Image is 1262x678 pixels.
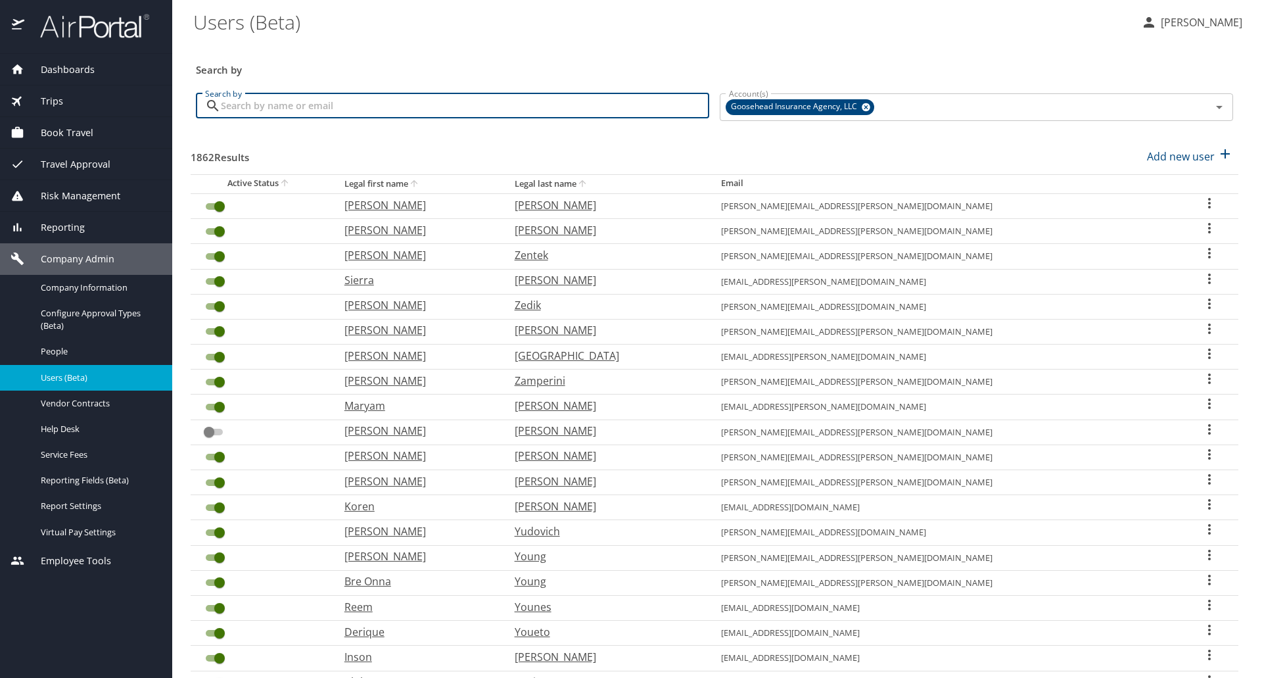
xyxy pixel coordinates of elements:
p: [PERSON_NAME] [515,197,695,213]
p: Sierra [344,272,488,288]
th: Email [711,174,1180,193]
th: Active Status [191,174,334,193]
td: [PERSON_NAME][EMAIL_ADDRESS][PERSON_NAME][DOMAIN_NAME] [711,219,1180,244]
p: Young [515,548,695,564]
p: Zedik [515,297,695,313]
p: [PERSON_NAME] [515,498,695,514]
th: Legal last name [504,174,711,193]
button: Open [1210,98,1228,116]
button: sort [408,178,421,191]
span: Company Information [41,281,156,294]
p: [PERSON_NAME] [344,222,488,238]
span: Configure Approval Types (Beta) [41,307,156,332]
p: Reem [344,599,488,615]
p: [PERSON_NAME] [515,398,695,414]
p: [PERSON_NAME] [1157,14,1242,30]
img: airportal-logo.png [26,13,149,39]
p: [PERSON_NAME] [515,222,695,238]
td: [PERSON_NAME][EMAIL_ADDRESS][PERSON_NAME][DOMAIN_NAME] [711,370,1180,395]
p: [PERSON_NAME] [515,322,695,338]
td: [EMAIL_ADDRESS][PERSON_NAME][DOMAIN_NAME] [711,345,1180,370]
p: Zentek [515,247,695,263]
input: Search by name or email [221,93,709,118]
p: [PERSON_NAME] [344,523,488,539]
span: Service Fees [41,448,156,461]
p: [GEOGRAPHIC_DATA] [515,348,695,364]
p: [PERSON_NAME] [344,247,488,263]
td: [PERSON_NAME][EMAIL_ADDRESS][PERSON_NAME][DOMAIN_NAME] [711,445,1180,470]
td: [PERSON_NAME][EMAIL_ADDRESS][PERSON_NAME][DOMAIN_NAME] [711,470,1180,495]
p: Yudovich [515,523,695,539]
td: [PERSON_NAME][EMAIL_ADDRESS][PERSON_NAME][DOMAIN_NAME] [711,319,1180,344]
p: [PERSON_NAME] [344,197,488,213]
p: [PERSON_NAME] [344,423,488,439]
p: Zamperini [515,373,695,389]
p: [PERSON_NAME] [344,348,488,364]
span: Goosehead Insurance Agency, LLC [726,100,865,114]
p: [PERSON_NAME] [344,548,488,564]
p: [PERSON_NAME] [515,649,695,665]
span: Report Settings [41,500,156,512]
td: [PERSON_NAME][EMAIL_ADDRESS][PERSON_NAME][DOMAIN_NAME] [711,244,1180,269]
p: Young [515,573,695,589]
td: [PERSON_NAME][EMAIL_ADDRESS][DOMAIN_NAME] [711,294,1180,319]
span: Reporting [24,220,85,235]
td: [EMAIL_ADDRESS][PERSON_NAME][DOMAIN_NAME] [711,395,1180,420]
span: Travel Approval [24,157,110,172]
p: [PERSON_NAME] [515,272,695,288]
p: Maryam [344,398,488,414]
td: [EMAIL_ADDRESS][DOMAIN_NAME] [711,595,1180,620]
p: Derique [344,624,488,640]
p: [PERSON_NAME] [344,322,488,338]
span: Trips [24,94,63,109]
p: [PERSON_NAME] [515,423,695,439]
td: [EMAIL_ADDRESS][PERSON_NAME][DOMAIN_NAME] [711,269,1180,294]
button: [PERSON_NAME] [1136,11,1248,34]
p: [PERSON_NAME] [344,448,488,464]
td: [PERSON_NAME][EMAIL_ADDRESS][DOMAIN_NAME] [711,520,1180,545]
span: Risk Management [24,189,120,203]
p: [PERSON_NAME] [515,448,695,464]
p: [PERSON_NAME] [344,473,488,489]
span: Company Admin [24,252,114,266]
p: Koren [344,498,488,514]
span: Book Travel [24,126,93,140]
span: Employee Tools [24,554,111,568]
span: Users (Beta) [41,372,156,384]
td: [PERSON_NAME][EMAIL_ADDRESS][PERSON_NAME][DOMAIN_NAME] [711,545,1180,570]
p: Youeto [515,624,695,640]
span: Dashboards [24,62,95,77]
div: Goosehead Insurance Agency, LLC [726,99,874,115]
span: Reporting Fields (Beta) [41,474,156,487]
h1: Users (Beta) [193,1,1131,42]
p: [PERSON_NAME] [344,297,488,313]
button: Add new user [1142,142,1238,171]
p: [PERSON_NAME] [344,373,488,389]
span: Virtual Pay Settings [41,526,156,539]
span: People [41,345,156,358]
p: Younes [515,599,695,615]
th: Legal first name [334,174,504,193]
td: [PERSON_NAME][EMAIL_ADDRESS][PERSON_NAME][DOMAIN_NAME] [711,570,1180,595]
h3: Search by [196,55,1233,78]
span: Help Desk [41,423,156,435]
button: sort [279,178,292,190]
p: Inson [344,649,488,665]
span: Vendor Contracts [41,397,156,410]
td: [PERSON_NAME][EMAIL_ADDRESS][PERSON_NAME][DOMAIN_NAME] [711,193,1180,218]
p: Bre Onna [344,573,488,589]
td: [PERSON_NAME][EMAIL_ADDRESS][PERSON_NAME][DOMAIN_NAME] [711,420,1180,445]
img: icon-airportal.png [12,13,26,39]
td: [EMAIL_ADDRESS][DOMAIN_NAME] [711,495,1180,520]
p: [PERSON_NAME] [515,473,695,489]
button: sort [576,178,590,191]
h3: 1862 Results [191,142,249,165]
td: [EMAIL_ADDRESS][DOMAIN_NAME] [711,646,1180,671]
p: Add new user [1147,149,1215,164]
td: [EMAIL_ADDRESS][DOMAIN_NAME] [711,621,1180,646]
